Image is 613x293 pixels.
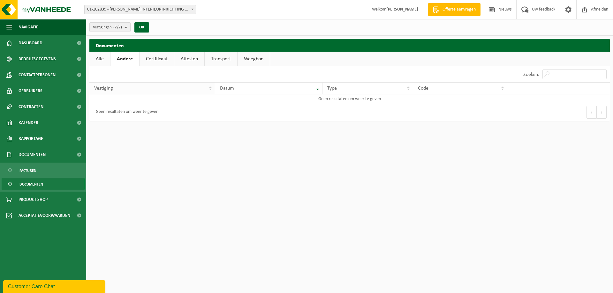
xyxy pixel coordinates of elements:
count: (2/2) [113,25,122,29]
a: Transport [205,52,237,66]
span: Documenten [19,147,46,163]
span: Product Shop [19,192,48,208]
a: Alle [89,52,110,66]
a: Offerte aanvragen [428,3,481,16]
a: Certificaat [140,52,174,66]
a: Facturen [2,164,85,176]
button: Vestigingen(2/2) [89,22,131,32]
a: Andere [110,52,139,66]
span: Acceptatievoorwaarden [19,208,70,223]
span: 01-102835 - TONY VERCAUTEREN INTERIEURINRICHTING BV - STEKENE [84,5,196,14]
span: Contactpersonen [19,67,56,83]
span: Kalender [19,115,38,131]
td: Geen resultaten om weer te geven [89,94,610,103]
iframe: chat widget [3,279,107,293]
a: Documenten [2,178,85,190]
span: Offerte aanvragen [441,6,477,13]
button: Previous [587,106,597,119]
a: Attesten [174,52,204,66]
span: Vestiging [94,86,113,91]
button: OK [134,22,149,33]
span: Vestigingen [93,23,122,32]
span: Gebruikers [19,83,42,99]
span: Bedrijfsgegevens [19,51,56,67]
span: Code [418,86,428,91]
div: Geen resultaten om weer te geven [93,106,158,118]
span: Contracten [19,99,43,115]
button: Next [597,106,607,119]
span: Facturen [19,165,36,177]
span: Navigatie [19,19,38,35]
label: Zoeken: [523,72,539,77]
span: Type [327,86,337,91]
a: Weegbon [238,52,270,66]
span: 01-102835 - TONY VERCAUTEREN INTERIEURINRICHTING BV - STEKENE [85,5,196,14]
span: Dashboard [19,35,42,51]
strong: [PERSON_NAME] [386,7,418,12]
h2: Documenten [89,39,610,51]
span: Rapportage [19,131,43,147]
span: Documenten [19,178,43,190]
span: Datum [220,86,234,91]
